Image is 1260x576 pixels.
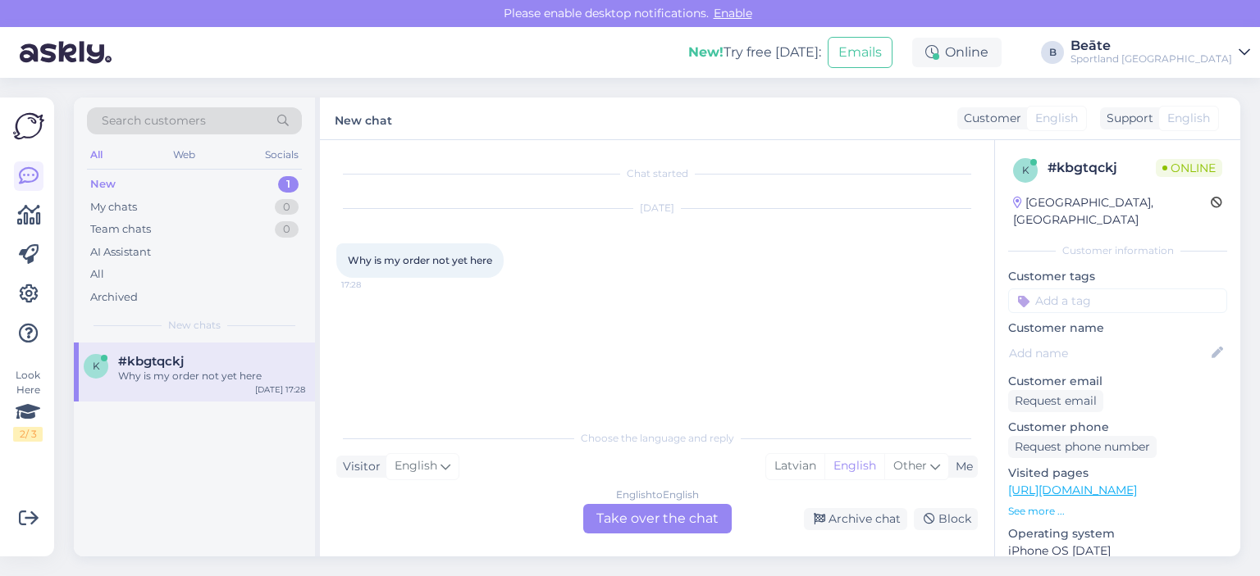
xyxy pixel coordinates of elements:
p: See more ... [1008,504,1227,519]
div: Support [1100,110,1153,127]
div: New [90,176,116,193]
div: 2 / 3 [13,427,43,442]
div: All [90,266,104,283]
div: Look Here [13,368,43,442]
div: Web [170,144,199,166]
div: [DATE] [336,201,978,215]
span: English [395,457,437,475]
div: Me [949,458,973,475]
div: # kbgtqckj [1048,158,1156,178]
button: Emails [828,37,892,68]
div: 1 [278,176,299,193]
div: [GEOGRAPHIC_DATA], [GEOGRAPHIC_DATA] [1013,194,1211,229]
span: Why is my order not yet here [348,254,492,266]
span: English [1035,110,1078,127]
div: Block [914,508,978,530]
div: Sportland [GEOGRAPHIC_DATA] [1071,52,1232,66]
div: All [87,144,106,166]
div: Archive chat [804,508,907,530]
span: k [93,360,100,372]
p: Customer name [1008,320,1227,337]
div: Request phone number [1008,436,1157,458]
div: Beāte [1071,39,1232,52]
div: Take over the chat [583,504,732,533]
span: New chats [168,318,221,333]
a: [URL][DOMAIN_NAME] [1008,483,1137,497]
b: New! [688,44,724,60]
div: Choose the language and reply [336,431,978,446]
div: Latvian [766,454,824,478]
div: AI Assistant [90,244,151,261]
label: New chat [335,107,392,129]
p: Customer email [1008,373,1227,390]
p: Customer tags [1008,268,1227,285]
div: [DATE] 17:28 [255,383,305,396]
div: Visitor [336,458,381,475]
div: English to English [616,488,699,502]
input: Add a tag [1008,288,1227,313]
div: B [1041,41,1064,64]
div: Team chats [90,221,151,238]
span: #kbgtqckj [118,354,184,369]
div: English [824,454,884,478]
div: Archived [90,289,138,306]
p: Visited pages [1008,465,1227,482]
p: iPhone OS [DATE] [1008,542,1227,560]
div: Customer [957,110,1021,127]
div: Why is my order not yet here [118,369,305,383]
div: 0 [275,199,299,215]
p: Customer phone [1008,419,1227,436]
div: 0 [275,221,299,238]
span: k [1022,164,1029,176]
div: Try free [DATE]: [688,43,821,62]
input: Add name [1009,344,1208,362]
span: English [1167,110,1210,127]
span: 17:28 [341,279,403,291]
span: Other [893,458,927,473]
span: Online [1156,159,1222,177]
p: Operating system [1008,525,1227,542]
div: Chat started [336,166,978,181]
div: Online [912,38,1002,67]
div: Customer information [1008,243,1227,258]
div: Request email [1008,390,1103,412]
img: Askly Logo [13,111,44,142]
span: Search customers [102,112,206,129]
div: My chats [90,199,137,215]
span: Enable [709,6,757,20]
a: BeāteSportland [GEOGRAPHIC_DATA] [1071,39,1250,66]
div: Socials [262,144,302,166]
